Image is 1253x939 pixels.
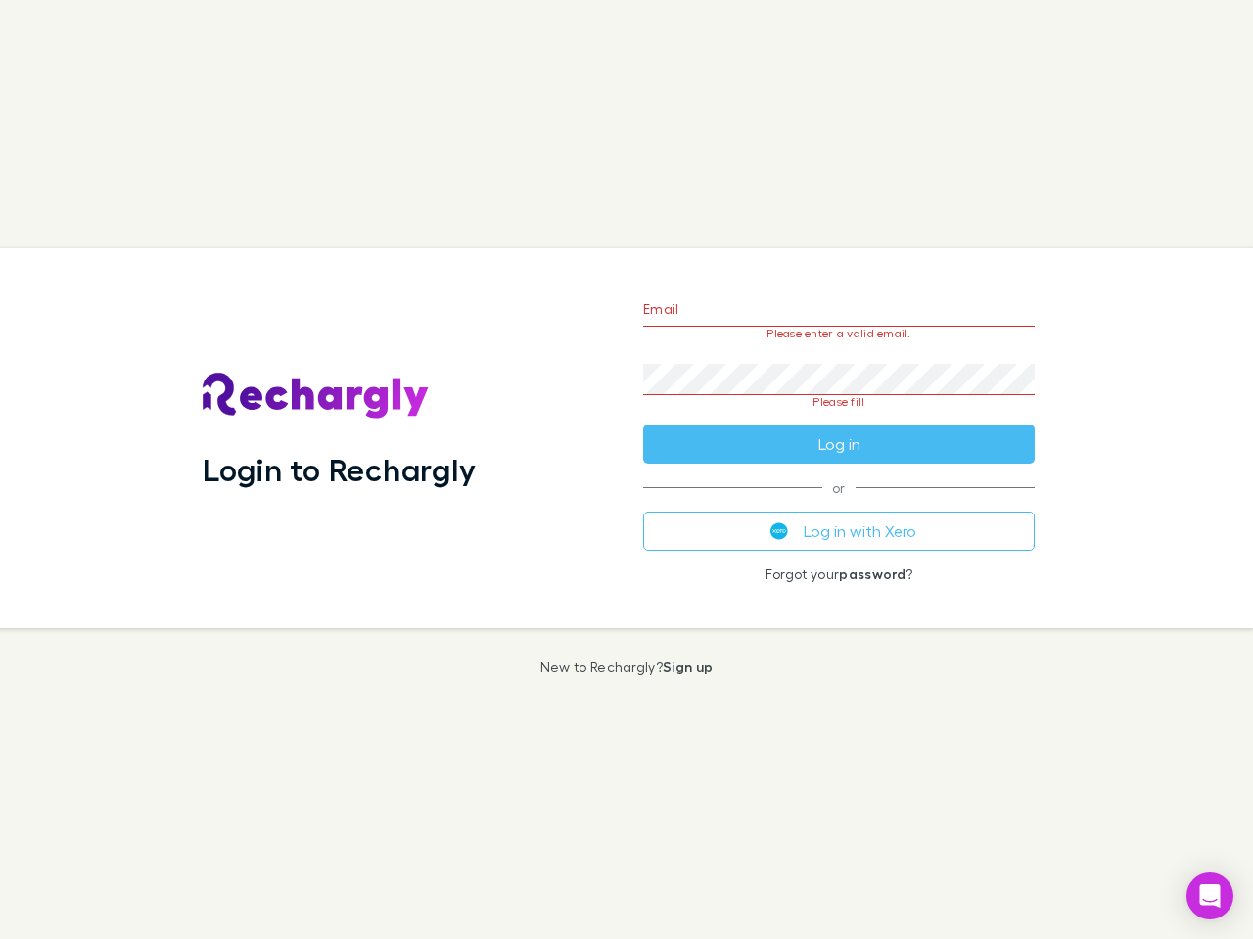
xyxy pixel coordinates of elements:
p: New to Rechargly? [540,659,714,675]
img: Rechargly's Logo [203,373,430,420]
div: Open Intercom Messenger [1186,872,1233,919]
a: password [839,565,905,582]
span: or [643,487,1035,488]
a: Sign up [663,658,713,675]
button: Log in with Xero [643,512,1035,551]
button: Log in [643,425,1035,464]
h1: Login to Rechargly [203,451,476,488]
p: Please enter a valid email. [643,327,1035,340]
p: Forgot your ? [643,566,1035,582]
p: Please fill [643,395,1035,409]
img: Xero's logo [770,522,788,540]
